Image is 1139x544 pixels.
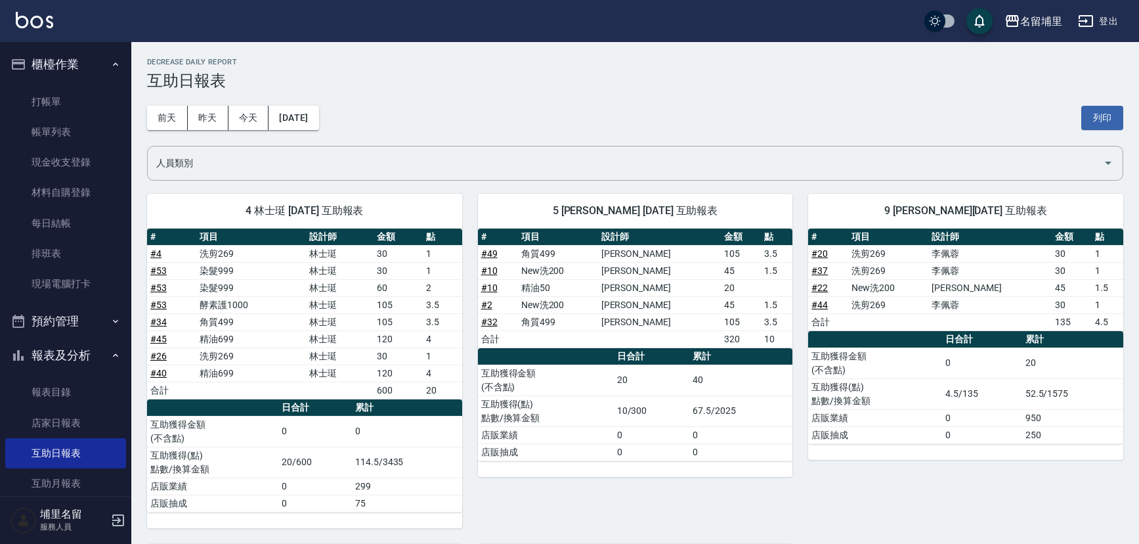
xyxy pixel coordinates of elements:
[147,495,278,512] td: 店販抽成
[278,447,352,478] td: 20/600
[269,106,318,130] button: [DATE]
[16,12,53,28] img: Logo
[518,313,598,330] td: 角質499
[808,378,942,409] td: 互助獲得(點) 點數/換算金額
[808,348,942,378] td: 互助獲得金額 (不含點)
[5,177,126,208] a: 材料自購登錄
[721,296,761,313] td: 45
[374,262,423,279] td: 30
[928,262,1051,279] td: 李佩蓉
[147,229,196,246] th: #
[5,208,126,238] a: 每日結帳
[518,245,598,262] td: 角質499
[306,262,374,279] td: 林士珽
[689,443,792,461] td: 0
[374,313,423,330] td: 105
[196,262,305,279] td: 染髮999
[761,229,792,246] th: 點
[374,245,423,262] td: 30
[481,248,498,259] a: #49
[147,106,188,130] button: 前天
[481,317,498,327] a: #32
[147,229,462,399] table: a dense table
[5,269,126,299] a: 現場電腦打卡
[808,229,1123,331] table: a dense table
[761,296,792,313] td: 1.5
[5,338,126,373] button: 報表及分析
[1052,279,1092,296] td: 45
[147,58,1123,66] h2: Decrease Daily Report
[147,72,1123,90] h3: 互助日報表
[1052,262,1092,279] td: 30
[942,409,1022,426] td: 0
[374,382,423,399] td: 600
[1052,245,1092,262] td: 30
[5,147,126,177] a: 現金收支登錄
[150,368,167,378] a: #40
[5,47,126,81] button: 櫃檯作業
[481,265,498,276] a: #10
[478,426,614,443] td: 店販業績
[352,416,462,447] td: 0
[150,265,167,276] a: #53
[228,106,269,130] button: 今天
[196,348,305,365] td: 洗剪269
[689,365,792,396] td: 40
[196,245,305,262] td: 洗剪269
[153,152,1098,175] input: 人員名稱
[306,348,374,365] td: 林士珽
[928,279,1051,296] td: [PERSON_NAME]
[306,229,374,246] th: 設計師
[196,365,305,382] td: 精油699
[928,229,1051,246] th: 設計師
[614,443,690,461] td: 0
[5,238,126,269] a: 排班表
[808,331,1123,444] table: a dense table
[848,296,928,313] td: 洗剪269
[150,317,167,327] a: #34
[163,204,446,217] span: 4 林士珽 [DATE] 互助報表
[848,262,928,279] td: 洗剪269
[1092,229,1123,246] th: 點
[478,229,793,348] table: a dense table
[147,399,462,512] table: a dense table
[423,365,462,382] td: 4
[721,313,761,330] td: 105
[374,296,423,313] td: 105
[5,87,126,117] a: 打帳單
[478,443,614,461] td: 店販抽成
[478,348,793,461] table: a dense table
[352,399,462,417] th: 累計
[1052,229,1092,246] th: 金額
[1022,409,1123,426] td: 950
[196,330,305,348] td: 精油699
[374,348,423,365] td: 30
[478,365,614,396] td: 互助獲得金額 (不含點)
[689,348,792,365] th: 累計
[999,8,1067,35] button: 名留埔里
[721,330,761,348] td: 320
[1092,296,1123,313] td: 1
[5,468,126,499] a: 互助月報表
[423,279,462,296] td: 2
[598,279,721,296] td: [PERSON_NAME]
[352,495,462,512] td: 75
[278,399,352,417] th: 日合計
[494,204,777,217] span: 5 [PERSON_NAME] [DATE] 互助報表
[721,245,761,262] td: 105
[1092,279,1123,296] td: 1.5
[150,283,167,293] a: #53
[598,245,721,262] td: [PERSON_NAME]
[196,313,305,330] td: 角質499
[761,313,792,330] td: 3.5
[150,248,161,259] a: #4
[306,330,374,348] td: 林士珽
[147,447,278,478] td: 互助獲得(點) 點數/換算金額
[196,229,305,246] th: 項目
[942,348,1022,378] td: 0
[811,300,828,310] a: #44
[1073,9,1123,34] button: 登出
[147,416,278,447] td: 互助獲得金額 (不含點)
[278,478,352,495] td: 0
[1022,426,1123,443] td: 250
